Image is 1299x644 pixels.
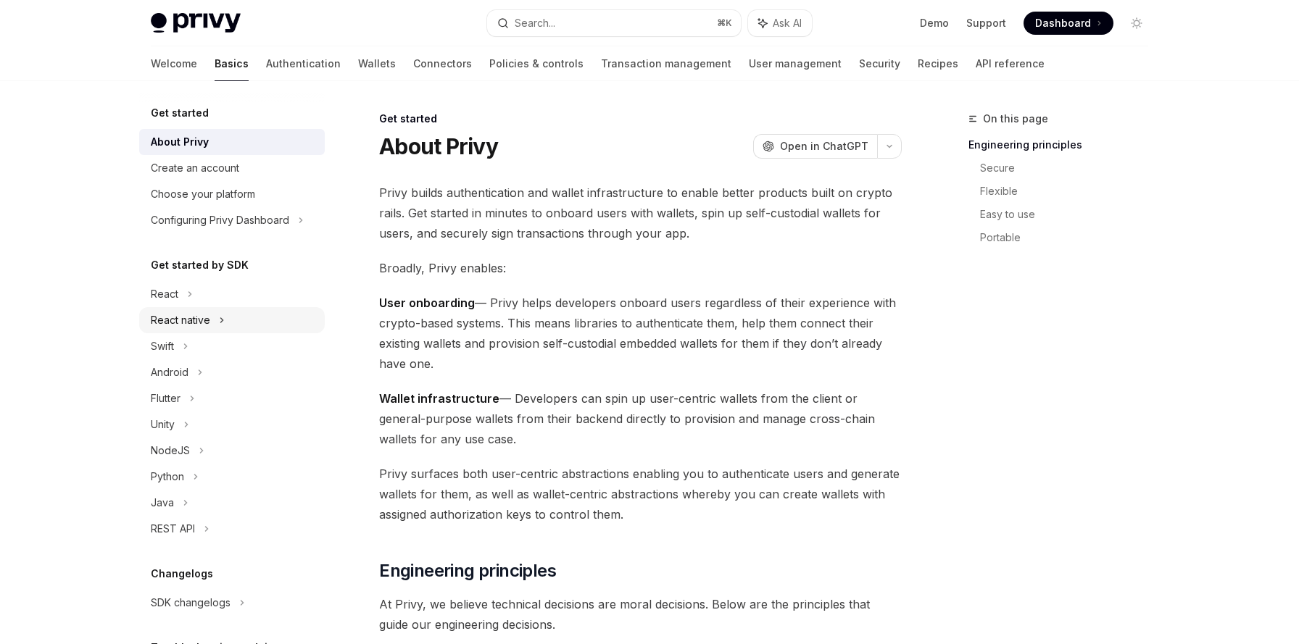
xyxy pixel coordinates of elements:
[151,13,241,33] img: light logo
[215,46,249,81] a: Basics
[151,468,184,485] div: Python
[980,156,1160,180] a: Secure
[918,46,958,81] a: Recipes
[151,159,239,177] div: Create an account
[379,112,902,126] div: Get started
[773,16,802,30] span: Ask AI
[151,594,231,611] div: SDK changelogs
[379,388,902,449] span: — Developers can spin up user-centric wallets from the client or general-purpose wallets from the...
[983,110,1048,127] span: On this page
[151,104,209,122] h5: Get started
[748,10,812,36] button: Ask AI
[266,46,341,81] a: Authentication
[753,134,877,159] button: Open in ChatGPT
[358,46,396,81] a: Wallets
[151,46,197,81] a: Welcome
[151,256,249,274] h5: Get started by SDK
[1125,12,1148,35] button: Toggle dark mode
[139,181,325,207] a: Choose your platform
[780,139,868,154] span: Open in ChatGPT
[379,258,902,278] span: Broadly, Privy enables:
[151,212,289,229] div: Configuring Privy Dashboard
[151,185,255,203] div: Choose your platform
[980,226,1160,249] a: Portable
[968,133,1160,156] a: Engineering principles
[920,16,949,30] a: Demo
[1024,12,1113,35] a: Dashboard
[151,311,210,329] div: React native
[151,520,195,538] div: REST API
[379,293,902,374] span: — Privy helps developers onboard users regardless of their experience with crypto-based systems. ...
[151,338,174,355] div: Swift
[151,364,188,381] div: Android
[151,565,213,582] h5: Changelogs
[151,442,190,459] div: NodeJS
[1035,16,1091,30] span: Dashboard
[487,10,741,36] button: Search...⌘K
[379,133,498,159] h1: About Privy
[413,46,472,81] a: Connectors
[489,46,584,81] a: Policies & controls
[966,16,1006,30] a: Support
[379,594,902,635] span: At Privy, we believe technical decisions are moral decisions. Below are the principles that guide...
[717,17,732,29] span: ⌘ K
[601,46,731,81] a: Transaction management
[859,46,900,81] a: Security
[139,129,325,155] a: About Privy
[980,180,1160,203] a: Flexible
[980,203,1160,226] a: Easy to use
[379,464,902,524] span: Privy surfaces both user-centric abstractions enabling you to authenticate users and generate wal...
[515,14,555,32] div: Search...
[151,494,174,511] div: Java
[151,390,180,407] div: Flutter
[151,285,178,303] div: React
[151,416,175,433] div: Unity
[151,133,209,151] div: About Privy
[749,46,842,81] a: User management
[379,183,902,243] span: Privy builds authentication and wallet infrastructure to enable better products built on crypto r...
[379,391,499,406] strong: Wallet infrastructure
[379,296,475,310] strong: User onboarding
[139,155,325,181] a: Create an account
[379,559,556,582] span: Engineering principles
[976,46,1045,81] a: API reference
